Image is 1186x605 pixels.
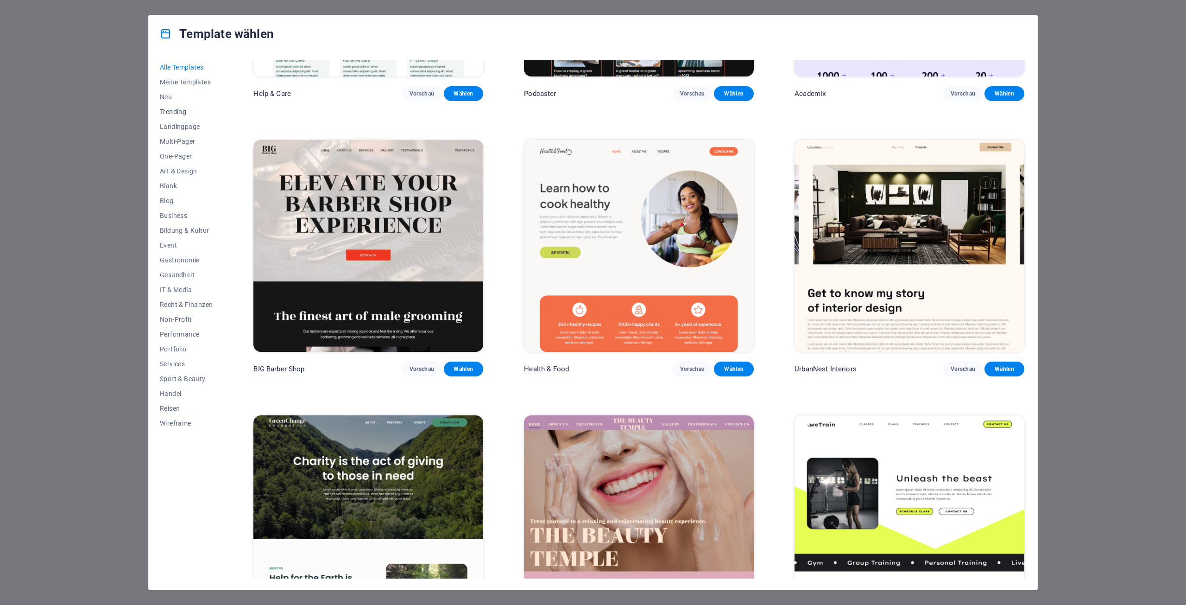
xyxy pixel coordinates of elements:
button: Multi-Pager [160,134,213,149]
p: UrbanNest Interiors [795,364,857,374]
span: Art & Design [160,167,213,175]
button: Vorschau [943,86,983,101]
span: Services [160,360,213,368]
span: Wählen [721,90,746,97]
button: Trending [160,104,213,119]
button: Gastronomie [160,253,213,267]
button: Meine Templates [160,75,213,89]
button: Blog [160,193,213,208]
button: Wählen [714,86,754,101]
span: Trending [160,108,213,115]
img: Health & Food [524,140,754,352]
button: Wählen [984,362,1024,376]
button: Reisen [160,401,213,416]
button: Gesundheit [160,267,213,282]
button: Vorschau [943,362,983,376]
span: IT & Media [160,286,213,293]
button: Neu [160,89,213,104]
img: BIG Barber Shop [253,140,483,352]
span: One-Pager [160,153,213,160]
p: Podcaster [524,89,556,98]
span: Wireframe [160,420,213,427]
button: Landingpage [160,119,213,134]
button: Alle Templates [160,60,213,75]
span: Sport & Beauty [160,375,213,382]
span: Blog [160,197,213,204]
img: UrbanNest Interiors [795,140,1024,352]
button: Bildung & Kultur [160,223,213,238]
span: Wählen [451,90,476,97]
button: Recht & Finanzen [160,297,213,312]
button: Sport & Beauty [160,371,213,386]
span: Multi-Pager [160,138,213,145]
span: Performance [160,331,213,338]
button: Vorschau [402,362,442,376]
span: Wählen [992,90,1017,97]
span: Business [160,212,213,219]
span: Gesundheit [160,271,213,279]
span: Neu [160,93,213,101]
span: Bildung & Kultur [160,227,213,234]
button: Wählen [444,362,484,376]
span: Gastronomie [160,256,213,264]
button: Event [160,238,213,253]
span: Vorschau [680,365,705,373]
span: Event [160,242,213,249]
p: Help & Care [253,89,291,98]
button: Blank [160,178,213,193]
span: Vorschau [410,90,435,97]
span: Portfolio [160,345,213,353]
span: Wählen [992,365,1017,373]
span: Reisen [160,405,213,412]
button: Wireframe [160,416,213,431]
button: Wählen [444,86,484,101]
span: Vorschau [951,365,976,373]
button: One-Pager [160,149,213,164]
p: Health & Food [524,364,569,374]
span: Non-Profit [160,316,213,323]
button: Vorschau [673,86,713,101]
span: Recht & Finanzen [160,301,213,308]
button: Business [160,208,213,223]
span: Handel [160,390,213,397]
button: Art & Design [160,164,213,178]
button: Vorschau [673,362,713,376]
span: Wählen [721,365,746,373]
p: BIG Barber Shop [253,364,304,374]
span: Alle Templates [160,64,213,71]
button: Wählen [984,86,1024,101]
span: Vorschau [951,90,976,97]
button: Vorschau [402,86,442,101]
span: Meine Templates [160,78,213,86]
p: Academix [795,89,826,98]
button: IT & Media [160,282,213,297]
button: Portfolio [160,342,213,357]
span: Vorschau [680,90,705,97]
button: Services [160,357,213,371]
button: Non-Profit [160,312,213,327]
span: Blank [160,182,213,190]
span: Landingpage [160,123,213,130]
button: Performance [160,327,213,342]
h4: Template wählen [160,26,274,41]
button: Wählen [714,362,754,376]
span: Vorschau [410,365,435,373]
button: Handel [160,386,213,401]
span: Wählen [451,365,476,373]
